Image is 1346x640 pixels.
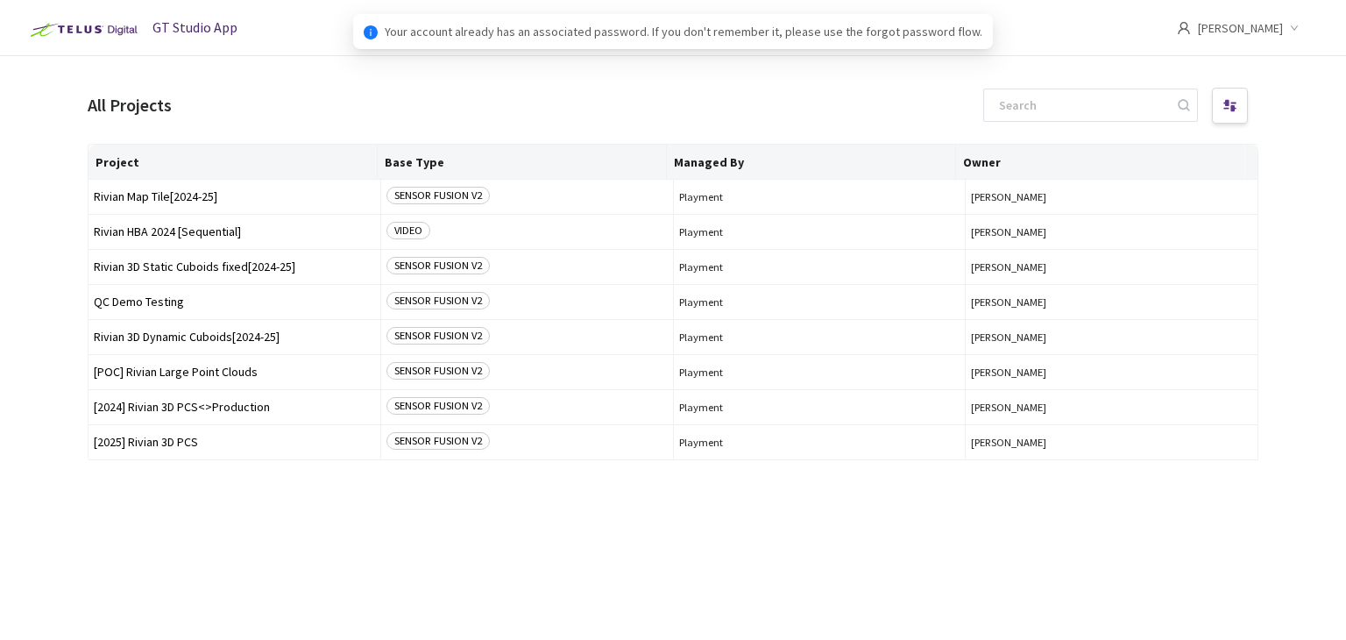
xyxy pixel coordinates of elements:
span: Playment [679,366,960,379]
span: info-circle [364,25,378,39]
span: down [1290,24,1299,32]
span: Playment [679,401,960,414]
span: SENSOR FUSION V2 [386,432,490,450]
button: [PERSON_NAME] [971,366,1252,379]
span: SENSOR FUSION V2 [386,257,490,274]
button: [PERSON_NAME] [971,295,1252,309]
img: Telus [21,16,143,44]
span: SENSOR FUSION V2 [386,327,490,345]
button: [PERSON_NAME] [971,436,1252,449]
span: user [1177,21,1191,35]
span: SENSOR FUSION V2 [386,362,490,380]
span: Rivian 3D Static Cuboids fixed[2024-25] [94,260,375,274]
th: Base Type [378,145,667,180]
span: SENSOR FUSION V2 [386,187,490,204]
span: Playment [679,190,960,203]
button: [PERSON_NAME] [971,401,1252,414]
th: Project [89,145,378,180]
span: Rivian 3D Dynamic Cuboids[2024-25] [94,331,375,344]
span: Rivian HBA 2024 [Sequential] [94,225,375,238]
button: [PERSON_NAME] [971,190,1252,203]
span: VIDEO [386,222,430,239]
span: Rivian Map Tile[2024-25] [94,190,375,203]
span: SENSOR FUSION V2 [386,397,490,415]
span: Playment [679,260,960,274]
th: Owner [956,145,1245,180]
span: SENSOR FUSION V2 [386,292,490,309]
button: [PERSON_NAME] [971,225,1252,238]
th: Managed By [667,145,956,180]
span: Playment [679,295,960,309]
input: Search [988,89,1175,121]
span: [POC] Rivian Large Point Clouds [94,366,375,379]
span: Playment [679,331,960,344]
button: [PERSON_NAME] [971,331,1252,344]
span: QC Demo Testing [94,295,375,309]
span: Your account already has an associated password. If you don't remember it, please use the forgot ... [385,22,982,41]
span: GT Studio App [152,18,237,36]
span: Playment [679,436,960,449]
span: [2025] Rivian 3D PCS [94,436,375,449]
button: [PERSON_NAME] [971,260,1252,274]
div: All Projects [88,91,172,118]
span: [2024] Rivian 3D PCS<>Production [94,401,375,414]
span: Playment [679,225,960,238]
